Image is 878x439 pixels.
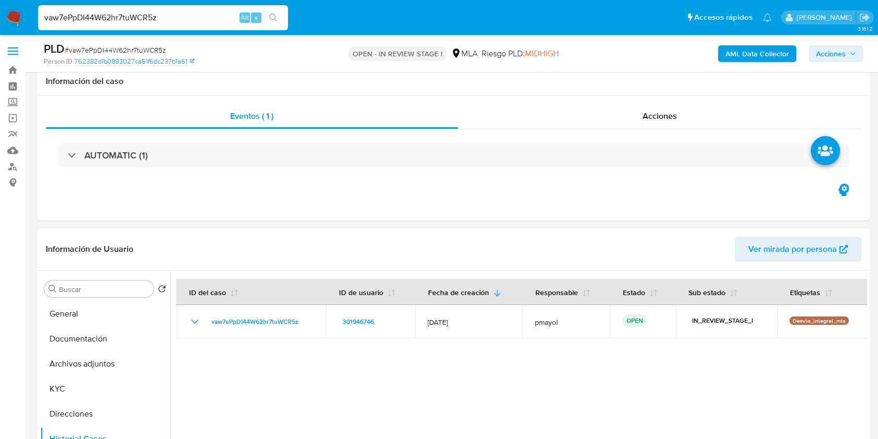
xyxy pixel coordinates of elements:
button: Volver al orden por defecto [158,285,166,296]
span: Accesos rápidos [694,12,752,23]
span: Eventos ( 1 ) [230,110,273,122]
button: Documentación [40,326,170,351]
input: Buscar [59,285,149,294]
b: PLD [44,40,65,57]
p: OPEN - IN REVIEW STAGE I [348,46,447,61]
button: Direcciones [40,401,170,426]
p: patricia.mayol@mercadolibre.com [797,13,856,22]
a: Salir [859,12,870,23]
button: KYC [40,376,170,401]
button: General [40,301,170,326]
b: Person ID [44,57,72,66]
button: Buscar [48,285,57,293]
button: Ver mirada por persona [735,237,861,262]
button: Acciones [809,45,863,62]
span: Riesgo PLD: [482,48,559,59]
b: AML Data Collector [725,45,789,62]
a: Notificaciones [763,13,772,22]
h3: AUTOMATIC (1) [84,150,148,161]
input: Buscar usuario o caso... [38,11,288,25]
span: Alt [241,13,249,22]
span: Acciones [643,110,677,122]
div: AUTOMATIC (1) [58,143,849,167]
a: 762382d1b0893027ca51f6dc237b1a61 [74,57,194,66]
span: # vaw7ePpDI44W62hr7tuWCR5z [65,45,166,55]
h1: Información de Usuario [46,244,133,254]
button: AML Data Collector [718,45,796,62]
span: s [255,13,258,22]
span: Acciones [816,45,846,62]
button: search-icon [262,10,284,25]
span: Ver mirada por persona [748,237,837,262]
button: Archivos adjuntos [40,351,170,376]
div: MLA [451,48,478,59]
span: MIDHIGH [525,47,559,59]
h1: Información del caso [46,76,861,87]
